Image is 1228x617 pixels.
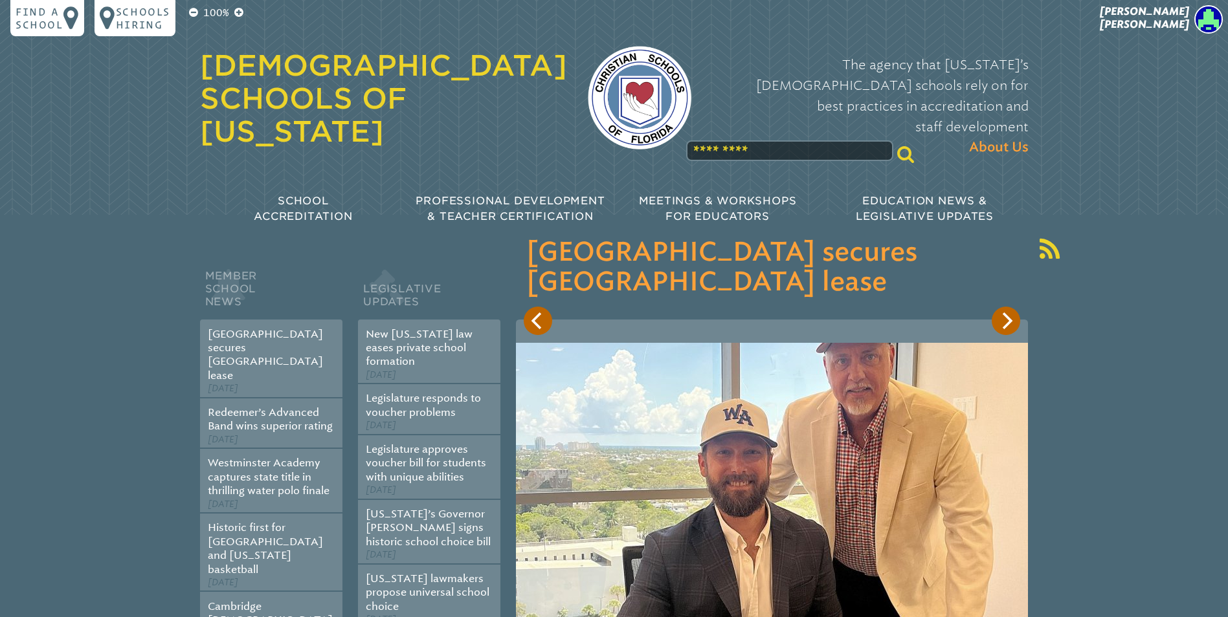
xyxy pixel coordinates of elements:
span: Meetings & Workshops for Educators [639,195,797,222]
a: [US_STATE] lawmakers propose universal school choice [366,572,489,612]
span: About Us [969,137,1029,158]
span: Professional Development & Teacher Certification [416,195,605,222]
img: csf-logo-web-colors.png [588,46,691,149]
button: Next [992,307,1020,335]
h3: [GEOGRAPHIC_DATA] secures [GEOGRAPHIC_DATA] lease [526,238,1018,298]
p: Schools Hiring [116,5,170,31]
a: Historic first for [GEOGRAPHIC_DATA] and [US_STATE] basketball [208,521,323,575]
a: [US_STATE]’s Governor [PERSON_NAME] signs historic school choice bill [366,508,491,548]
a: Westminster Academy captures state title in thrilling water polo finale [208,457,329,497]
span: [PERSON_NAME] [PERSON_NAME] [1100,5,1189,30]
button: Previous [524,307,552,335]
p: 100% [201,5,232,21]
span: Education News & Legislative Updates [856,195,994,222]
span: [DATE] [208,499,238,510]
span: [DATE] [208,383,238,394]
a: [GEOGRAPHIC_DATA] secures [GEOGRAPHIC_DATA] lease [208,328,323,382]
span: [DATE] [366,420,396,431]
span: School Accreditation [254,195,352,222]
a: Legislature responds to voucher problems [366,392,481,418]
a: [DEMOGRAPHIC_DATA] Schools of [US_STATE] [200,49,567,148]
a: New [US_STATE] law eases private school formation [366,328,473,368]
span: [DATE] [366,549,396,560]
span: [DATE] [366,484,396,495]
h2: Legislative Updates [358,266,500,319]
h2: Member School News [200,266,342,319]
a: Legislature approves voucher bill for students with unique abilities [366,443,486,483]
a: Redeemer’s Advanced Band wins superior rating [208,406,333,432]
p: Find a school [16,5,63,31]
span: [DATE] [366,369,396,380]
p: The agency that [US_STATE]’s [DEMOGRAPHIC_DATA] schools rely on for best practices in accreditati... [712,54,1029,158]
span: [DATE] [208,434,238,445]
span: [DATE] [208,577,238,588]
img: a8112d6bc4a0bdbe5bf054257f459859 [1194,5,1223,34]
